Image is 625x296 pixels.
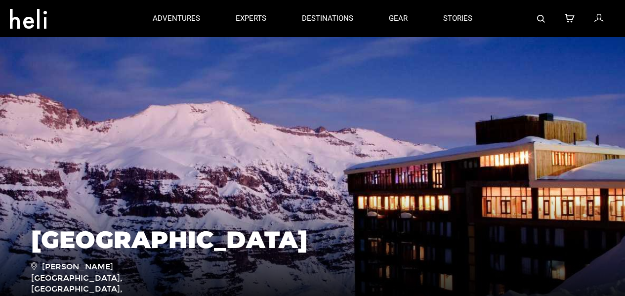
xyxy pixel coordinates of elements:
[31,226,594,253] h1: [GEOGRAPHIC_DATA]
[153,13,200,24] p: adventures
[537,15,545,23] img: search-bar-icon.svg
[236,13,266,24] p: experts
[302,13,353,24] p: destinations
